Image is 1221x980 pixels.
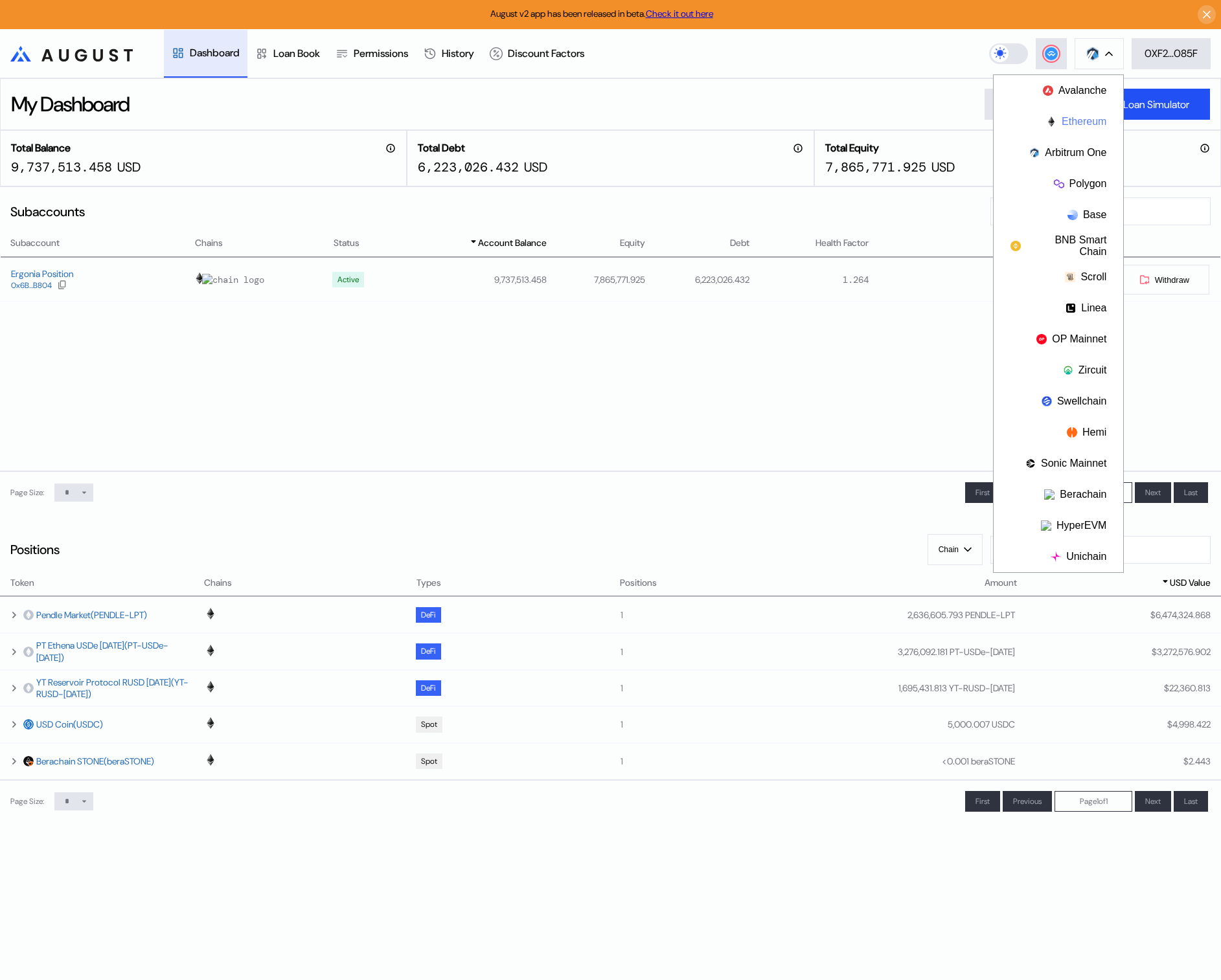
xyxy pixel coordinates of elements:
[994,541,1123,572] button: Unichain
[417,576,441,590] span: Types
[939,545,959,554] span: Chain
[23,719,34,729] img: usdc.png
[205,681,216,693] img: chain logo
[194,273,205,284] img: chain logo
[421,720,437,729] div: Spot
[621,646,808,658] div: 1
[994,262,1123,293] button: Scroll
[205,717,216,729] img: chain logo
[10,576,34,590] span: Token
[421,684,436,693] div: DeFi
[965,791,1000,812] button: First
[825,159,926,175] div: 7,865,771.925
[36,676,190,700] a: YT Reservoir Protocol RUSD [DATE](YT-RUSD-[DATE])
[621,755,808,767] div: 1
[23,756,34,766] img: beraSTONE.png
[928,534,983,565] button: Chain
[10,796,44,807] div: Page Size:
[399,258,547,301] td: 9,737,513.458
[1075,38,1124,69] button: chain logo
[994,479,1123,510] button: Berachain
[1043,85,1053,96] img: chain logo
[621,682,808,694] div: 1
[985,89,1092,120] button: Distribute Yield
[508,47,584,60] div: Discount Factors
[1051,551,1061,562] img: chain logo
[442,47,474,60] div: History
[1042,396,1052,406] img: chain logo
[1119,264,1210,295] button: Withdraw
[620,236,645,250] span: Equity
[1003,791,1052,812] button: Previous
[948,718,1015,730] div: 5,000.007 USDC
[994,230,1123,262] button: BNB Smart Chain
[994,168,1123,199] button: Polygon
[1184,487,1198,498] span: Last
[1054,179,1064,189] img: chain logo
[10,541,60,558] div: Positions
[816,236,869,250] span: Health Factor
[10,487,44,498] div: Page Size:
[328,30,416,78] a: Permissions
[994,510,1123,541] button: HyperEVM
[994,448,1123,479] button: Sonic Mainnet
[205,645,216,656] img: chain logo
[942,755,1015,767] div: <0.001 beraSTONE
[421,757,437,766] div: Spot
[994,137,1123,168] button: Arbitrum One
[976,796,990,807] span: First
[204,576,232,590] span: Chains
[1183,755,1211,767] div: $ 2.443
[620,576,657,590] span: Positions
[965,482,1000,503] button: First
[1145,796,1161,807] span: Next
[646,8,713,19] a: Check it out here
[750,258,869,301] td: 1.264
[1170,576,1211,590] span: USD Value
[621,718,808,730] div: 1
[898,646,1015,658] div: 3,276,092.181 PT-USDe-[DATE]
[1123,98,1189,111] div: Loan Simulator
[202,274,264,285] img: chain logo
[11,281,52,290] div: 0x6B...B804
[195,236,223,250] span: Chains
[23,647,34,657] img: empty-token.png
[421,647,436,656] div: DeFi
[994,355,1123,386] button: Zircuit
[1152,646,1211,658] div: $ 3,272,576.902
[36,718,103,730] a: USD Coin(USDC)
[547,258,646,301] td: 7,865,771.925
[1025,458,1036,469] img: chain logo
[1145,487,1161,498] span: Next
[1184,796,1198,807] span: Last
[1135,791,1171,812] button: Next
[490,8,713,19] span: August v2 app has been released in beta.
[1102,89,1210,120] button: Loan Simulator
[1174,482,1208,503] button: Last
[1066,303,1076,313] img: chain logo
[1145,47,1198,60] div: 0XF2...085F
[418,141,465,155] h2: Total Debt
[416,30,482,78] a: History
[23,610,34,620] img: empty-token.png
[994,293,1123,324] button: Linea
[205,754,216,766] img: chain logo
[11,268,73,280] div: Ergonia Position
[1013,796,1042,807] span: Previous
[1132,38,1211,69] button: 0XF2...085F
[994,417,1123,448] button: Hemi
[11,91,129,118] div: My Dashboard
[907,609,1015,621] div: 2,636,605.793 PENDLE-LPT
[730,236,749,250] span: Debt
[524,159,547,175] div: USD
[1010,241,1021,251] img: chain logo
[646,258,750,301] td: 6,223,026.432
[898,682,1015,694] div: 1,695,431.813 YT-RUSD-[DATE]
[11,159,112,175] div: 9,737,513.458
[337,275,359,284] div: Active
[1041,520,1051,531] img: chain logo
[478,236,547,250] span: Account Balance
[10,203,85,220] div: Subaccounts
[994,324,1123,355] button: OP Mainnet
[421,610,436,619] div: DeFi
